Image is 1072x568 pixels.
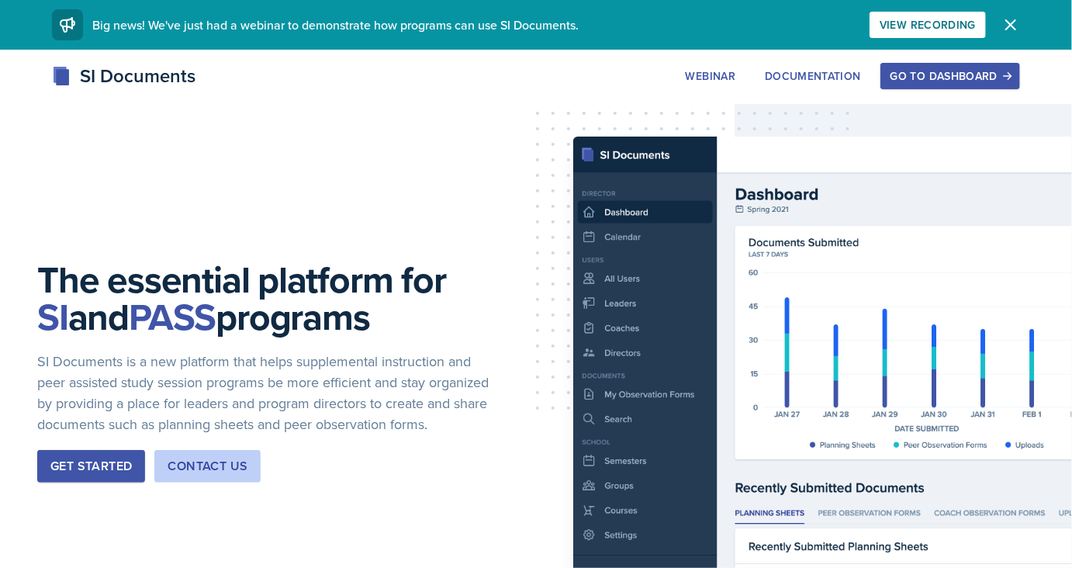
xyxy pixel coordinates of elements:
[52,62,195,90] div: SI Documents
[37,450,145,483] button: Get Started
[92,16,579,33] span: Big news! We've just had a webinar to demonstrate how programs can use SI Documents.
[765,70,861,82] div: Documentation
[870,12,986,38] button: View Recording
[890,70,1010,82] div: Go to Dashboard
[755,63,871,89] button: Documentation
[880,19,976,31] div: View Recording
[168,457,247,476] div: Contact Us
[676,63,745,89] button: Webinar
[154,450,261,483] button: Contact Us
[50,457,132,476] div: Get Started
[686,70,735,82] div: Webinar
[880,63,1020,89] button: Go to Dashboard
